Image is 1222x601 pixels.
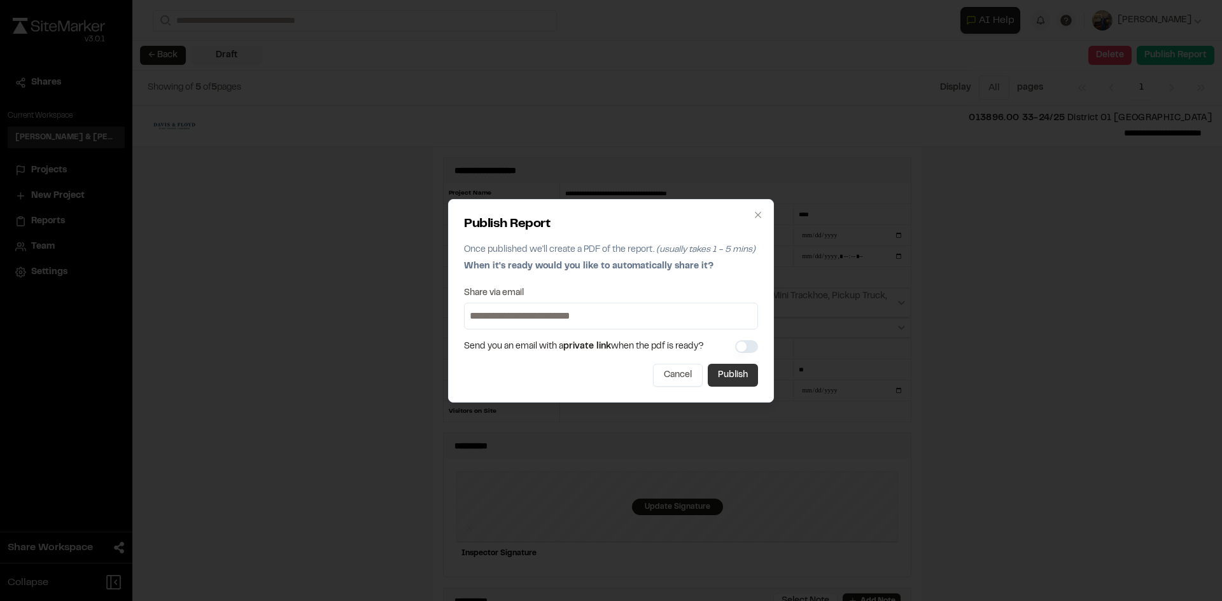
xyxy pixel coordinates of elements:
[653,364,703,387] button: Cancel
[708,364,758,387] button: Publish
[464,263,713,270] span: When it's ready would you like to automatically share it?
[464,340,704,354] span: Send you an email with a when the pdf is ready?
[563,343,611,350] span: private link
[464,215,758,234] h2: Publish Report
[464,243,758,257] p: Once published we'll create a PDF of the report.
[464,289,524,298] label: Share via email
[656,246,755,254] span: (usually takes 1 - 5 mins)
